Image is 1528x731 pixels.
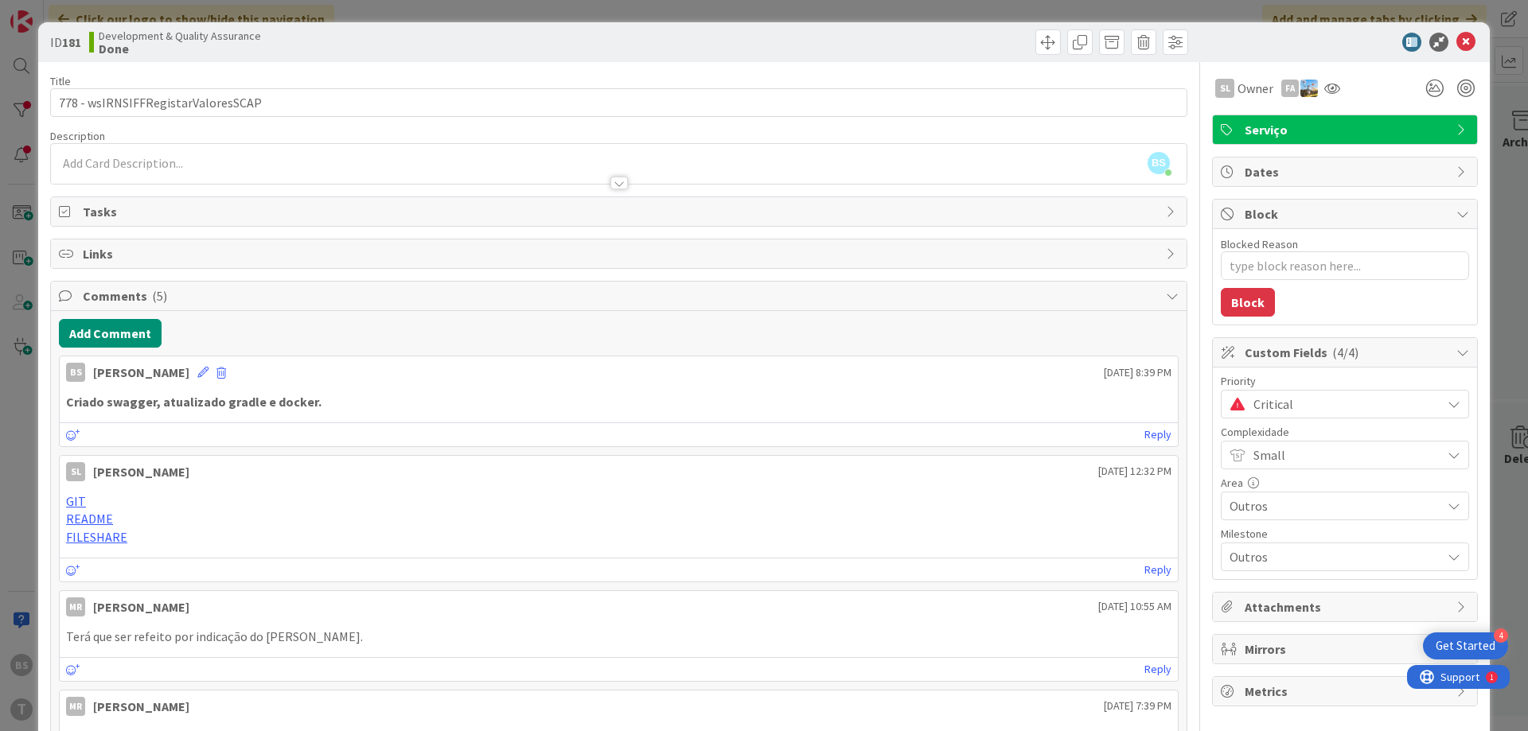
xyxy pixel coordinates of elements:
[1245,597,1448,616] span: Attachments
[1245,343,1448,362] span: Custom Fields
[1245,204,1448,224] span: Block
[1221,477,1469,488] div: Area
[1230,495,1433,517] span: Outros
[1144,560,1171,580] a: Reply
[1253,444,1433,466] span: Small
[50,74,71,88] label: Title
[1215,79,1234,98] div: SL
[1221,237,1298,251] label: Blocked Reason
[66,363,85,382] div: BS
[83,202,1158,221] span: Tasks
[1221,288,1275,317] button: Block
[66,697,85,716] div: MR
[66,628,1171,646] p: Terá que ser refeito por indicação do [PERSON_NAME].
[1300,80,1318,97] img: DG
[83,244,1158,263] span: Links
[1494,628,1508,643] div: 4
[1253,393,1433,415] span: Critical
[33,2,72,21] span: Support
[1436,638,1495,654] div: Get Started
[62,34,81,50] b: 181
[1423,632,1508,659] div: Open Get Started checklist, remaining modules: 4
[93,363,189,382] div: [PERSON_NAME]
[99,42,261,55] b: Done
[83,6,87,19] div: 1
[93,462,189,481] div: [PERSON_NAME]
[66,529,127,545] a: FILESHARE
[66,511,113,527] a: README
[1245,682,1448,701] span: Metrics
[66,493,86,509] a: GIT
[83,286,1158,305] span: Comments
[1221,375,1469,387] div: Priority
[1230,546,1433,568] span: Outros
[1104,364,1171,381] span: [DATE] 8:39 PM
[1245,120,1448,139] span: Serviço
[1098,463,1171,480] span: [DATE] 12:32 PM
[1148,152,1170,174] span: BS
[1144,425,1171,445] a: Reply
[66,462,85,481] div: SL
[93,697,189,716] div: [PERSON_NAME]
[1245,640,1448,659] span: Mirrors
[1098,598,1171,615] span: [DATE] 10:55 AM
[1104,698,1171,714] span: [DATE] 7:39 PM
[1245,162,1448,181] span: Dates
[1332,344,1358,360] span: ( 4/4 )
[50,88,1187,117] input: type card name here...
[1221,426,1469,437] div: Complexidade
[1238,79,1273,98] span: Owner
[59,319,162,348] button: Add Comment
[93,597,189,616] div: [PERSON_NAME]
[66,597,85,616] div: MR
[1144,659,1171,679] a: Reply
[1221,528,1469,539] div: Milestone
[66,394,322,410] strong: Criado swagger, atualizado gradle e docker.
[99,29,261,42] span: Development & Quality Assurance
[1281,80,1299,97] div: FA
[152,288,167,304] span: ( 5 )
[50,33,81,52] span: ID
[50,129,105,143] span: Description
